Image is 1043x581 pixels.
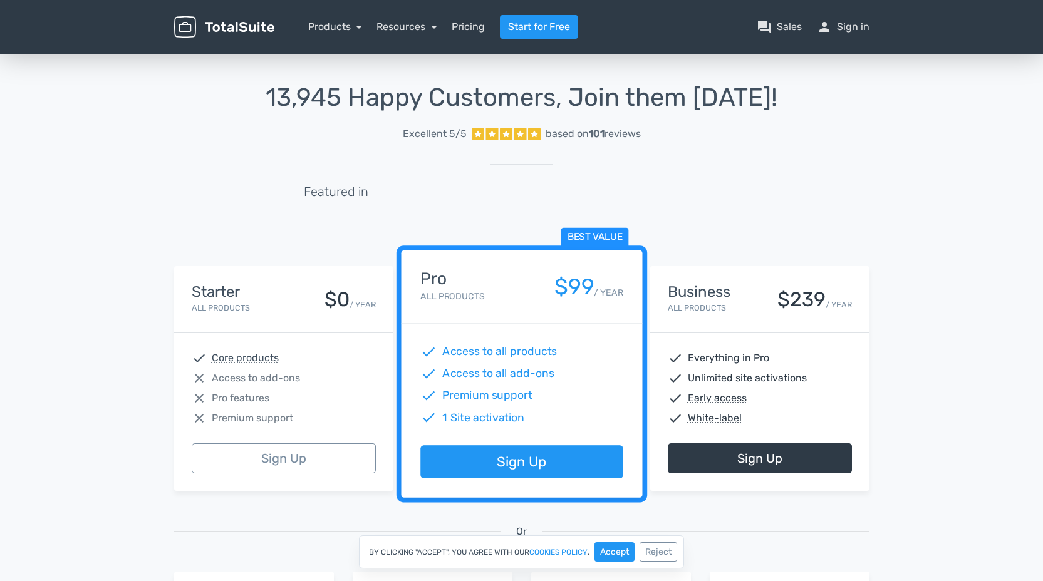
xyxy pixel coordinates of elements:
[546,126,641,141] div: based on reviews
[442,388,532,404] span: Premium support
[350,299,376,311] small: / YEAR
[308,21,362,33] a: Products
[554,275,594,299] div: $99
[192,411,207,426] span: close
[668,443,852,473] a: Sign Up
[420,388,437,404] span: check
[420,291,484,302] small: All Products
[304,185,368,198] h5: Featured in
[420,270,484,288] h4: Pro
[668,371,683,386] span: check
[688,351,769,366] span: Everything in Pro
[212,351,279,366] abbr: Core products
[192,303,250,312] small: All Products
[688,371,807,386] span: Unlimited site activations
[826,299,852,311] small: / YEAR
[420,446,623,479] a: Sign Up
[212,391,269,406] span: Pro features
[757,19,802,34] a: question_answerSales
[376,21,437,33] a: Resources
[516,524,527,539] span: Or
[757,19,772,34] span: question_answer
[442,366,554,382] span: Access to all add-ons
[212,411,293,426] span: Premium support
[688,391,747,406] abbr: Early access
[442,409,524,426] span: 1 Site activation
[777,289,826,311] div: $239
[420,344,437,360] span: check
[420,366,437,382] span: check
[668,391,683,406] span: check
[192,371,207,386] span: close
[359,535,684,568] div: By clicking "Accept", you agree with our .
[668,351,683,366] span: check
[403,126,467,141] span: Excellent 5/5
[668,411,683,426] span: check
[212,371,300,386] span: Access to add-ons
[192,284,250,300] h4: Starter
[420,409,437,426] span: check
[688,411,742,426] abbr: White-label
[817,19,832,34] span: person
[817,19,869,34] a: personSign in
[192,351,207,366] span: check
[500,15,578,39] a: Start for Free
[668,303,726,312] small: All Products
[324,289,350,311] div: $0
[561,228,628,247] span: Best value
[668,284,730,300] h4: Business
[192,391,207,406] span: close
[442,344,557,360] span: Access to all products
[174,16,274,38] img: TotalSuite for WordPress
[452,19,485,34] a: Pricing
[589,128,605,140] strong: 101
[174,121,869,147] a: Excellent 5/5 based on101reviews
[594,542,635,562] button: Accept
[594,286,623,299] small: / YEAR
[529,548,588,556] a: cookies policy
[640,542,677,562] button: Reject
[174,84,869,111] h1: 13,945 Happy Customers, Join them [DATE]!
[192,443,376,473] a: Sign Up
